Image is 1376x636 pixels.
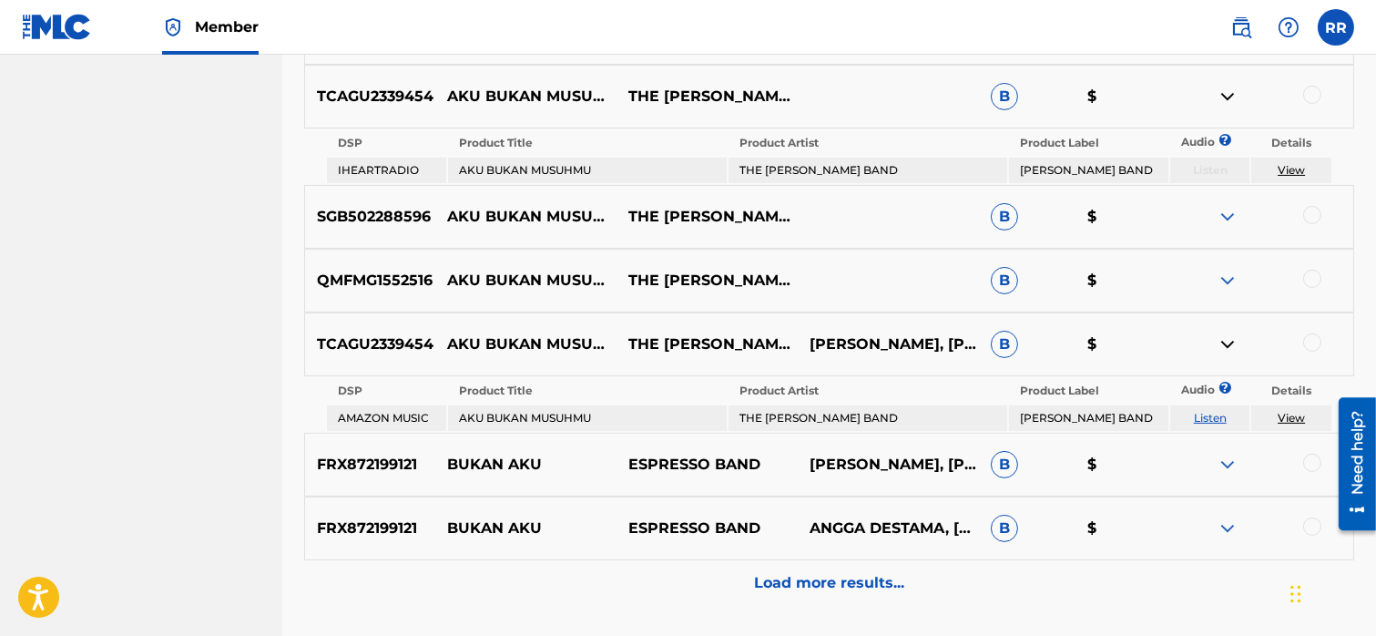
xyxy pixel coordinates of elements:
p: THE [PERSON_NAME] BAND [617,333,798,355]
p: THE [PERSON_NAME] BAND [617,86,798,108]
th: Product Title [448,130,727,156]
span: B [991,331,1018,358]
p: $ [1075,454,1172,476]
p: THE [PERSON_NAME] BAND [617,206,798,228]
iframe: Resource Center [1325,391,1376,538]
div: User Menu [1318,9,1354,46]
th: Details [1251,378,1330,404]
p: AKU BUKAN MUSUHMU [435,86,617,108]
p: FRX872199121 [305,454,435,476]
img: search [1230,16,1252,38]
th: DSP [327,130,446,156]
p: Audio [1170,382,1192,398]
p: $ [1075,518,1172,539]
span: ? [1225,134,1226,146]
p: $ [1075,86,1172,108]
th: Details [1251,130,1330,156]
td: AKU BUKAN MUSUHMU [448,158,727,183]
a: View [1278,163,1305,177]
img: Top Rightsholder [162,16,184,38]
p: Listen [1170,162,1249,179]
p: [PERSON_NAME], [PERSON_NAME] PUSPIATAMA [798,454,979,476]
img: expand [1217,454,1238,476]
td: [PERSON_NAME] BAND [1009,405,1168,431]
td: THE [PERSON_NAME] BAND [729,158,1007,183]
p: AKU BUKAN MUSUHMU [435,206,617,228]
span: Member [195,16,259,37]
th: DSP [327,378,446,404]
td: IHEARTRADIO [327,158,446,183]
p: FRX872199121 [305,518,435,539]
img: contract [1217,333,1238,355]
img: help [1278,16,1300,38]
span: B [991,451,1018,478]
p: $ [1075,206,1172,228]
span: B [991,515,1018,542]
td: [PERSON_NAME] BAND [1009,158,1168,183]
iframe: Chat Widget [1285,549,1376,636]
p: Load more results... [754,572,904,594]
img: expand [1217,206,1238,228]
span: B [991,203,1018,231]
img: expand [1217,518,1238,539]
td: THE [PERSON_NAME] BAND [729,405,1007,431]
div: Help [1270,9,1307,46]
p: SGB502288596 [305,206,435,228]
p: $ [1075,333,1172,355]
p: AKU BUKAN MUSUHMU [435,333,617,355]
a: Listen [1194,411,1227,425]
p: ANGGA DESTAMA, [PERSON_NAME], [PERSON_NAME], [PERSON_NAME] PUSPIATAMA [798,518,979,539]
p: TCAGU2339454 [305,86,435,108]
p: BUKAN AKU [435,454,617,476]
img: MLC Logo [22,14,92,40]
span: B [991,83,1018,110]
p: [PERSON_NAME], [PERSON_NAME] [798,333,979,355]
p: THE [PERSON_NAME] BAND [617,270,798,292]
p: QMFMG1552516 [305,270,435,292]
th: Product Artist [729,130,1007,156]
th: Product Label [1009,378,1168,404]
p: BUKAN AKU [435,518,617,539]
a: Public Search [1223,9,1259,46]
td: AMAZON MUSIC [327,405,446,431]
a: View [1278,411,1305,425]
img: contract [1217,86,1238,108]
p: ESPRESSO BAND [617,454,798,476]
p: AKU BUKAN MUSUHMU [435,270,617,292]
th: Product Title [448,378,727,404]
p: ESPRESSO BAND [617,518,798,539]
th: Product Artist [729,378,1007,404]
span: ? [1225,382,1226,394]
th: Product Label [1009,130,1168,156]
span: B [991,267,1018,294]
td: AKU BUKAN MUSUHMU [448,405,727,431]
div: Drag [1290,567,1301,621]
p: $ [1075,270,1172,292]
p: Audio [1170,134,1192,150]
img: expand [1217,270,1238,292]
p: TCAGU2339454 [305,333,435,355]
